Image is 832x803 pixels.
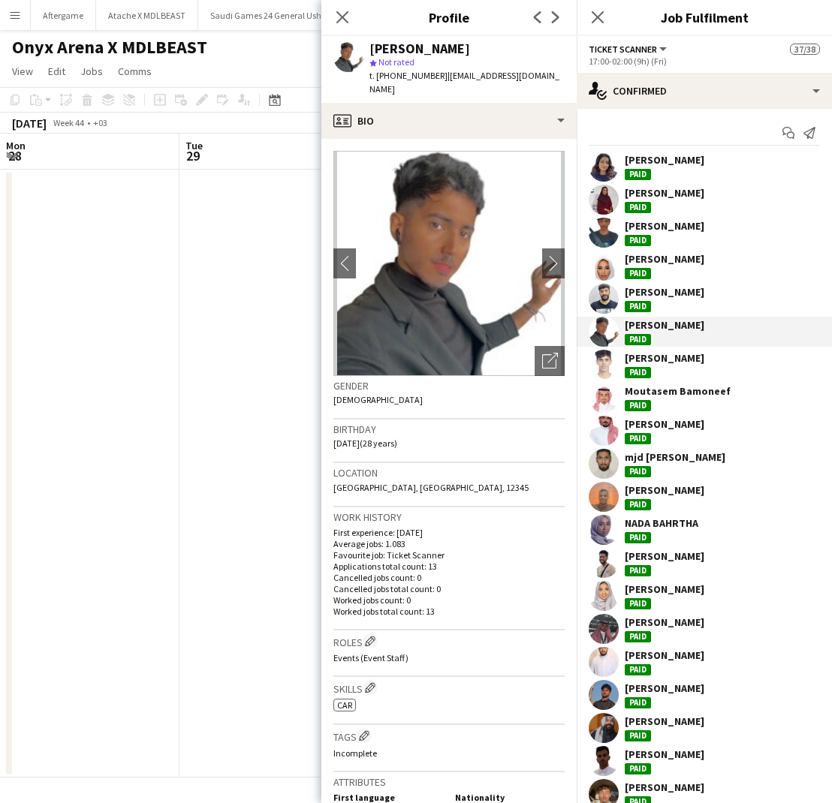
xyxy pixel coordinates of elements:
[337,699,352,711] span: Car
[369,70,559,95] span: | [EMAIL_ADDRESS][DOMAIN_NAME]
[333,151,565,376] img: Crew avatar or photo
[198,1,345,30] button: Saudi Games 24 General Ushers
[378,56,414,68] span: Not rated
[577,8,832,27] h3: Job Fulfilment
[625,384,731,398] div: Moutasem Bamoneef
[333,775,565,789] h3: Attributes
[625,400,651,411] div: Paid
[625,268,651,279] div: Paid
[589,56,820,67] div: 17:00-02:00 (9h) (Fri)
[625,483,704,497] div: [PERSON_NAME]
[625,499,651,510] div: Paid
[625,697,651,708] div: Paid
[333,792,443,803] h5: First language
[333,572,565,583] p: Cancelled jobs count: 0
[625,301,651,312] div: Paid
[625,780,704,794] div: [PERSON_NAME]
[333,538,565,549] p: Average jobs: 1.083
[625,532,651,543] div: Paid
[625,631,651,642] div: Paid
[589,44,669,55] button: Ticket Scanner
[625,582,704,596] div: [PERSON_NAME]
[93,117,107,128] div: +03
[625,615,704,629] div: [PERSON_NAME]
[42,62,71,81] a: Edit
[333,728,565,744] h3: Tags
[589,44,657,55] span: Ticket Scanner
[74,62,109,81] a: Jobs
[625,153,704,167] div: [PERSON_NAME]
[625,466,651,477] div: Paid
[625,664,651,675] div: Paid
[118,65,152,78] span: Comms
[333,680,565,696] h3: Skills
[625,681,704,695] div: [PERSON_NAME]
[577,73,832,109] div: Confirmed
[625,763,651,774] div: Paid
[333,510,565,524] h3: Work history
[625,285,704,299] div: [PERSON_NAME]
[625,747,704,761] div: [PERSON_NAME]
[625,433,651,444] div: Paid
[333,423,565,436] h3: Birthday
[333,482,529,493] span: [GEOGRAPHIC_DATA], [GEOGRAPHIC_DATA], 12345
[6,62,39,81] a: View
[625,318,704,332] div: [PERSON_NAME]
[625,186,704,200] div: [PERSON_NAME]
[333,549,565,561] p: Favourite job: Ticket Scanner
[625,169,651,180] div: Paid
[333,594,565,606] p: Worked jobs count: 0
[455,792,565,803] h5: Nationality
[333,438,397,449] span: [DATE] (28 years)
[625,730,651,741] div: Paid
[625,648,704,662] div: [PERSON_NAME]
[333,583,565,594] p: Cancelled jobs total count: 0
[333,652,408,663] span: Events (Event Staff)
[333,606,565,617] p: Worked jobs total count: 13
[625,235,651,246] div: Paid
[12,116,47,131] div: [DATE]
[535,346,565,376] div: Open photos pop-in
[333,394,423,405] span: [DEMOGRAPHIC_DATA]
[321,103,577,139] div: Bio
[96,1,198,30] button: Atache X MDLBEAST
[369,70,448,81] span: t. [PHONE_NUMBER]
[625,219,704,233] div: [PERSON_NAME]
[625,351,704,365] div: [PERSON_NAME]
[50,117,87,128] span: Week 44
[625,367,651,378] div: Paid
[321,8,577,27] h3: Profile
[48,65,65,78] span: Edit
[333,466,565,480] h3: Location
[625,565,651,576] div: Paid
[790,44,820,55] span: 37/38
[333,379,565,392] h3: Gender
[625,549,704,563] div: [PERSON_NAME]
[333,527,565,538] p: First experience: [DATE]
[183,147,203,164] span: 29
[625,450,725,464] div: mjd [PERSON_NAME]
[625,417,704,431] div: [PERSON_NAME]
[185,139,203,152] span: Tue
[333,633,565,649] h3: Roles
[625,714,704,728] div: [PERSON_NAME]
[369,42,470,56] div: [PERSON_NAME]
[80,65,103,78] span: Jobs
[4,147,26,164] span: 28
[112,62,158,81] a: Comms
[625,516,698,530] div: NADA BAHRTHA
[333,747,565,759] p: Incomplete
[625,598,651,609] div: Paid
[625,202,651,213] div: Paid
[12,65,33,78] span: View
[625,252,704,266] div: [PERSON_NAME]
[31,1,96,30] button: Aftergame
[6,139,26,152] span: Mon
[12,36,207,59] h1: Onyx Arena X MDLBEAST
[625,334,651,345] div: Paid
[333,561,565,572] p: Applications total count: 13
